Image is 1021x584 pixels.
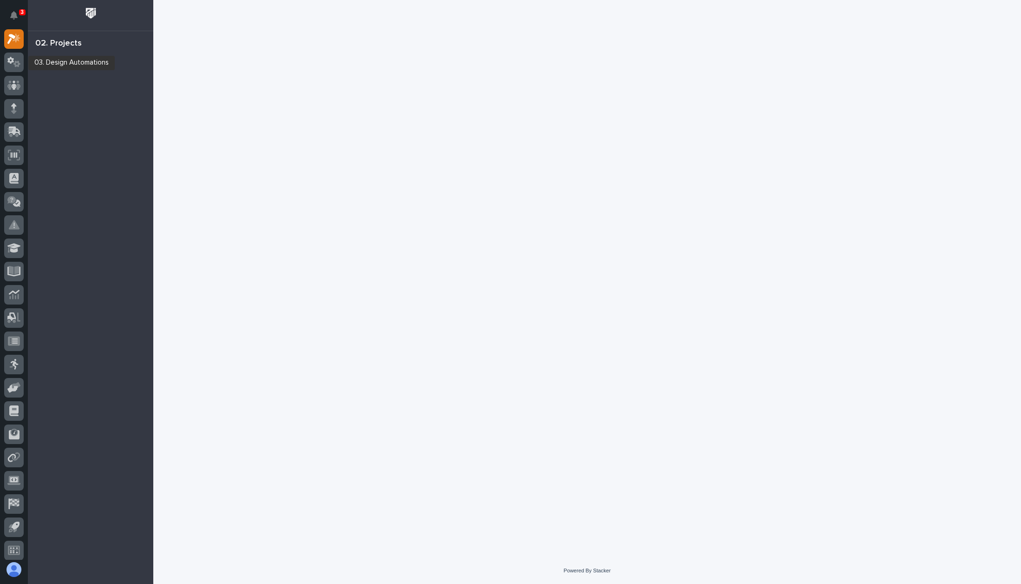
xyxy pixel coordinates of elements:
[4,560,24,579] button: users-avatar
[82,5,99,22] img: Workspace Logo
[4,6,24,25] button: Notifications
[12,11,24,26] div: Notifications3
[20,9,24,15] p: 3
[35,39,82,49] div: 02. Projects
[563,568,610,573] a: Powered By Stacker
